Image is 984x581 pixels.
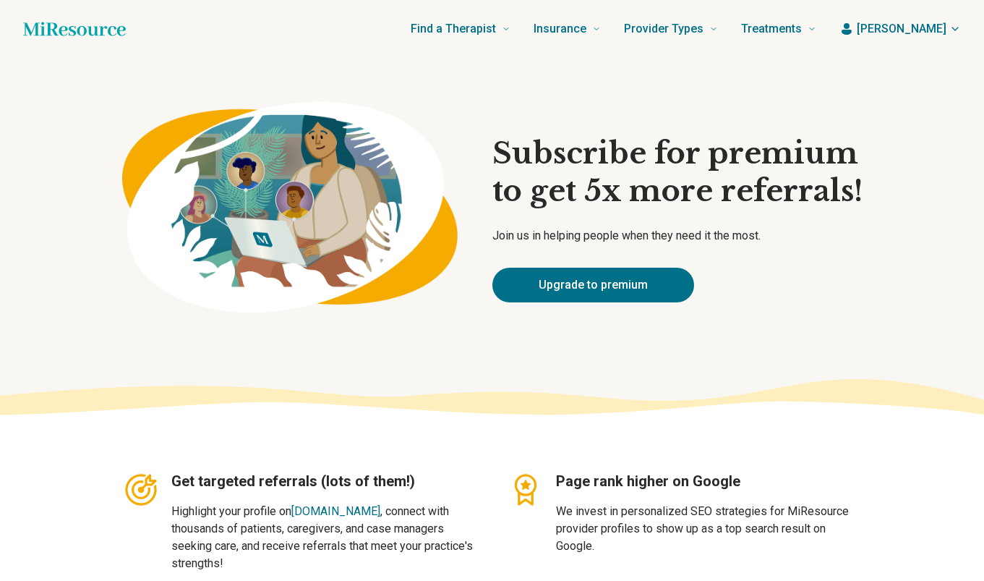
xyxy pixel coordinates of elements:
span: Provider Types [624,19,703,39]
a: [DOMAIN_NAME] [291,504,380,518]
span: [PERSON_NAME] [857,20,946,38]
h3: Get targeted referrals (lots of them!) [171,471,478,491]
h1: Subscribe for premium to get 5x more referrals! [492,135,863,210]
span: Insurance [534,19,586,39]
p: We invest in personalized SEO strategies for MiResource provider profiles to show up as a top sea... [556,503,863,555]
a: Home page [23,14,126,43]
h3: Page rank higher on Google [556,471,863,491]
button: [PERSON_NAME] [839,20,961,38]
p: Join us in helping people when they need it the most. [492,227,863,245]
p: Highlight your profile on , connect with thousands of patients, caregivers, and case managers see... [171,503,478,572]
a: Upgrade to premium [492,268,694,302]
span: Treatments [741,19,802,39]
span: Find a Therapist [411,19,496,39]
